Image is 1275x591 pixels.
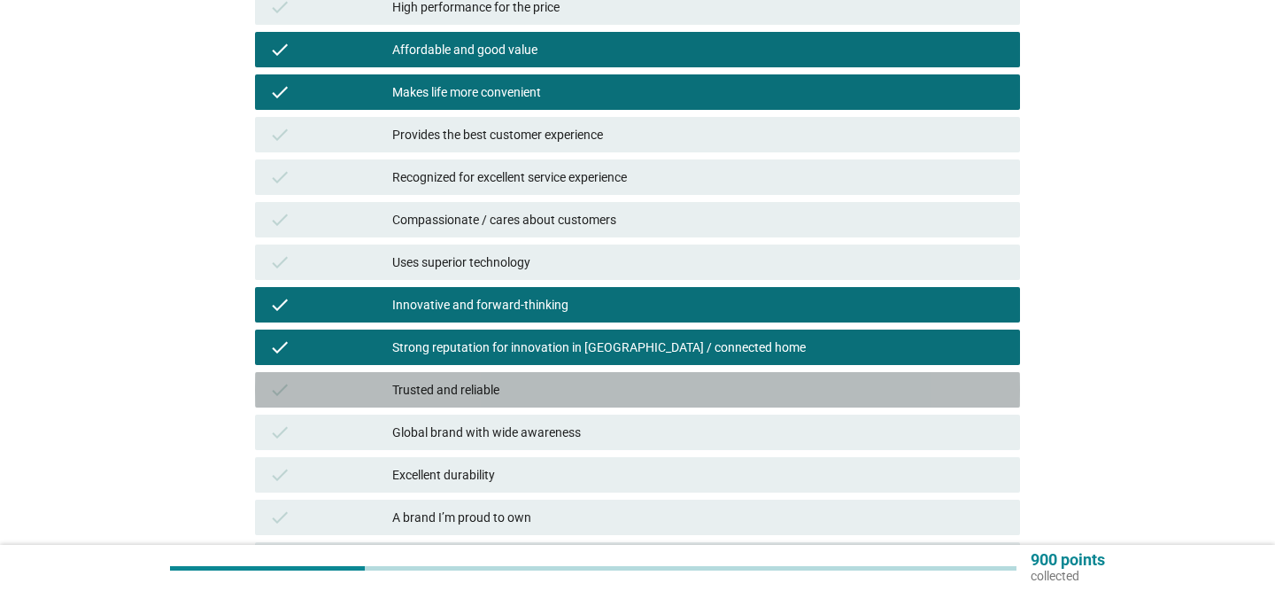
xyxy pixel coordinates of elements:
[392,379,1006,400] div: Trusted and reliable
[392,294,1006,315] div: Innovative and forward-thinking
[269,124,290,145] i: check
[269,422,290,443] i: check
[392,337,1006,358] div: Strong reputation for innovation in [GEOGRAPHIC_DATA] / connected home
[269,337,290,358] i: check
[392,39,1006,60] div: Affordable and good value
[1031,568,1105,584] p: collected
[269,464,290,486] i: check
[1031,552,1105,568] p: 900 points
[392,124,1006,145] div: Provides the best customer experience
[269,379,290,400] i: check
[392,422,1006,443] div: Global brand with wide awareness
[392,167,1006,188] div: Recognized for excellent service experience
[269,82,290,103] i: check
[269,294,290,315] i: check
[392,209,1006,230] div: Compassionate / cares about customers
[269,167,290,188] i: check
[269,209,290,230] i: check
[269,252,290,273] i: check
[392,464,1006,486] div: Excellent durability
[269,507,290,528] i: check
[269,39,290,60] i: check
[392,82,1006,103] div: Makes life more convenient
[392,252,1006,273] div: Uses superior technology
[392,507,1006,528] div: A brand I’m proud to own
